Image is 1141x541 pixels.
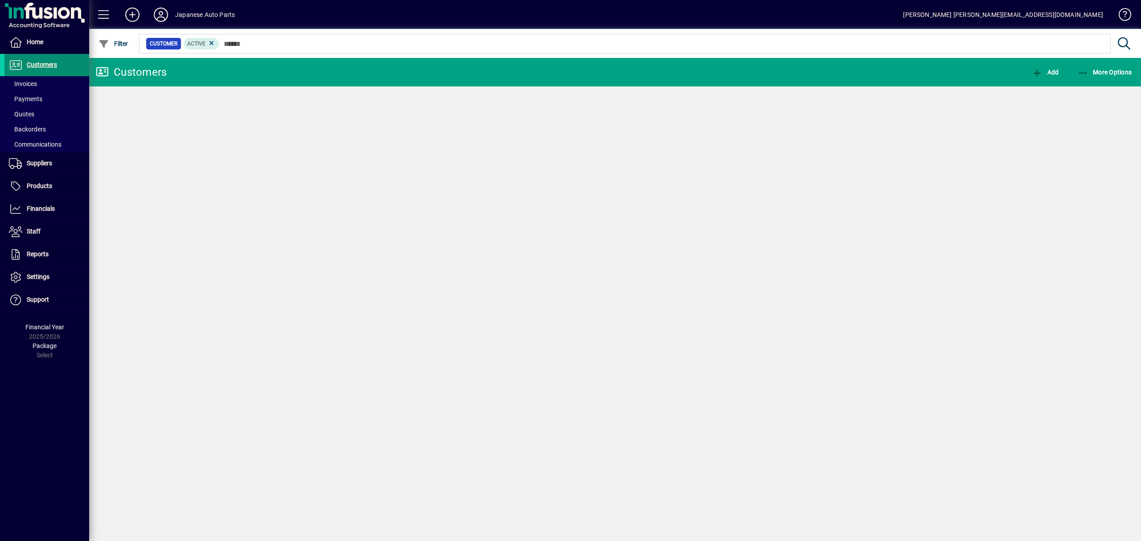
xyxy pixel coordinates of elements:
[27,250,49,258] span: Reports
[1075,64,1134,80] button: More Options
[184,38,219,49] mat-chip: Activation Status: Active
[1078,69,1132,76] span: More Options
[96,36,131,52] button: Filter
[4,266,89,288] a: Settings
[4,91,89,107] a: Payments
[4,289,89,311] a: Support
[147,7,175,23] button: Profile
[4,243,89,266] a: Reports
[187,41,205,47] span: Active
[27,182,52,189] span: Products
[175,8,235,22] div: Japanese Auto Parts
[1030,64,1061,80] button: Add
[27,61,57,68] span: Customers
[27,38,43,45] span: Home
[4,31,89,53] a: Home
[4,107,89,122] a: Quotes
[9,111,34,118] span: Quotes
[4,152,89,175] a: Suppliers
[4,122,89,137] a: Backorders
[1112,2,1130,31] a: Knowledge Base
[118,7,147,23] button: Add
[27,205,55,212] span: Financials
[4,137,89,152] a: Communications
[1032,69,1059,76] span: Add
[27,273,49,280] span: Settings
[27,160,52,167] span: Suppliers
[96,65,167,79] div: Customers
[4,175,89,197] a: Products
[27,296,49,303] span: Support
[25,324,64,331] span: Financial Year
[4,221,89,243] a: Staff
[33,342,57,349] span: Package
[4,76,89,91] a: Invoices
[9,80,37,87] span: Invoices
[9,126,46,133] span: Backorders
[903,8,1103,22] div: [PERSON_NAME] [PERSON_NAME][EMAIL_ADDRESS][DOMAIN_NAME]
[9,95,42,102] span: Payments
[99,40,128,47] span: Filter
[4,198,89,220] a: Financials
[27,228,41,235] span: Staff
[150,39,177,48] span: Customer
[9,141,62,148] span: Communications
